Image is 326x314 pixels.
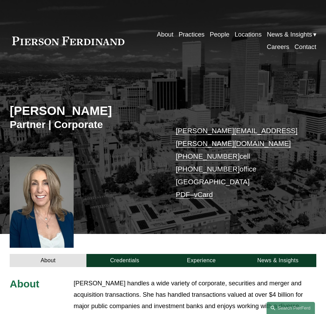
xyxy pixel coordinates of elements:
a: About [10,254,86,267]
a: Careers [267,41,289,54]
a: PDF [176,190,190,198]
a: Contact [295,41,316,54]
a: Search this site [267,302,315,314]
span: About [10,278,39,290]
a: [PERSON_NAME][EMAIL_ADDRESS][PERSON_NAME][DOMAIN_NAME] [176,127,297,147]
a: Experience [163,254,240,267]
a: About [157,28,174,41]
a: News & Insights [240,254,316,267]
a: [PHONE_NUMBER] [176,152,240,160]
h3: Partner | Corporate [10,118,163,131]
p: cell office [GEOGRAPHIC_DATA] – [176,125,303,201]
a: Practices [179,28,205,41]
a: People [210,28,230,41]
a: vCard [194,190,213,198]
a: Credentials [86,254,163,267]
span: News & Insights [267,29,312,40]
a: [PHONE_NUMBER] [176,165,240,173]
h2: [PERSON_NAME] [10,104,163,118]
a: Locations [235,28,262,41]
a: folder dropdown [267,28,316,41]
